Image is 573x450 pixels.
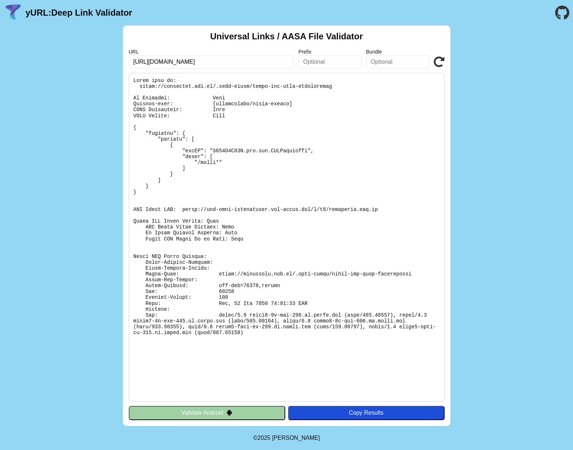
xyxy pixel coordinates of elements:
[288,406,445,420] button: Copy Results
[298,49,362,55] label: Prefix
[4,3,23,22] img: yURL Logo
[258,435,271,441] span: 2025
[292,410,441,416] div: Copy Results
[226,410,232,416] img: droidIcon.svg
[210,31,363,42] h2: Universal Links / AASA File Validator
[298,55,362,69] input: Optional
[129,49,294,55] label: URL
[129,55,294,69] input: Required
[253,426,320,450] footer: ©
[366,49,429,55] label: Bundle
[129,406,285,420] button: Validate Android
[272,435,320,441] a: Michael Ibragimchayev's Personal Site
[129,73,445,402] pre: Lorem ipsu do: sitam://consectet.adi.el/.sedd-eiusm/tempo-inc-utla-etdoloremag Al Enimadmi: Veni ...
[25,8,132,18] a: yURL:Deep Link Validator
[366,55,429,69] input: Optional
